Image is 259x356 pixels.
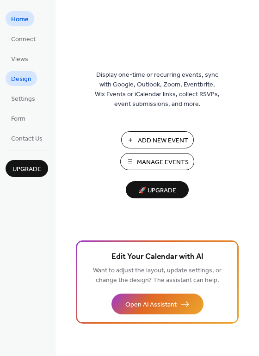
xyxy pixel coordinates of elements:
[11,35,36,44] span: Connect
[126,181,189,198] button: 🚀 Upgrade
[6,11,34,26] a: Home
[120,153,194,170] button: Manage Events
[6,51,34,66] a: Views
[6,71,37,86] a: Design
[93,264,222,287] span: Want to adjust the layout, update settings, or change the design? The assistant can help.
[111,251,203,264] span: Edit Your Calendar with AI
[95,70,220,109] span: Display one-time or recurring events, sync with Google, Outlook, Zoom, Eventbrite, Wix Events or ...
[6,130,48,146] a: Contact Us
[12,165,41,174] span: Upgrade
[137,158,189,167] span: Manage Events
[121,131,194,148] button: Add New Event
[6,91,41,106] a: Settings
[6,110,31,126] a: Form
[138,136,188,146] span: Add New Event
[11,94,35,104] span: Settings
[6,160,48,177] button: Upgrade
[111,294,203,314] button: Open AI Assistant
[11,15,29,25] span: Home
[125,300,177,310] span: Open AI Assistant
[11,74,31,84] span: Design
[131,184,183,197] span: 🚀 Upgrade
[11,55,28,64] span: Views
[11,114,25,124] span: Form
[11,134,43,144] span: Contact Us
[6,31,41,46] a: Connect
